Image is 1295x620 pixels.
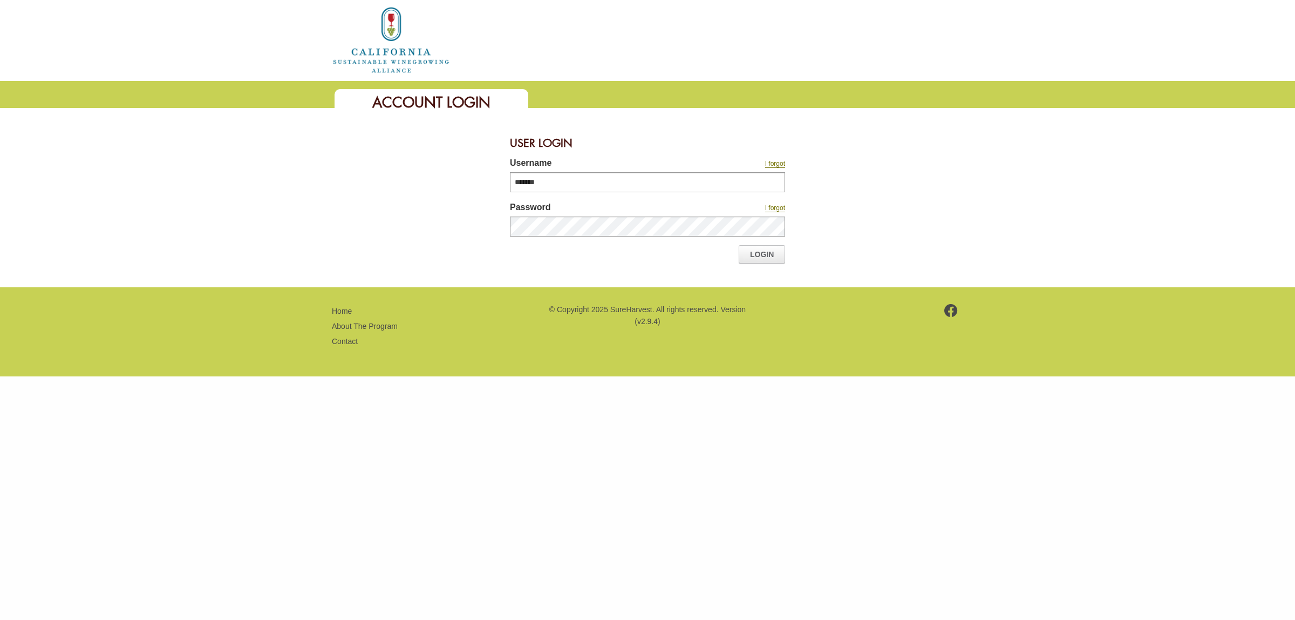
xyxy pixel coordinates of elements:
a: Home [332,307,352,315]
a: I forgot [765,160,785,168]
span: Account Login [372,93,490,112]
a: Login [739,245,785,264]
label: Password [510,201,688,217]
a: Home [332,35,451,44]
a: I forgot [765,204,785,212]
a: Contact [332,337,358,346]
img: footer-facebook.png [944,304,958,317]
a: About The Program [332,322,398,331]
label: Username [510,157,688,172]
img: logo_cswa2x.png [332,5,451,75]
p: © Copyright 2025 SureHarvest. All rights reserved. Version (v2.9.4) [548,304,747,328]
div: User Login [510,130,785,157]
